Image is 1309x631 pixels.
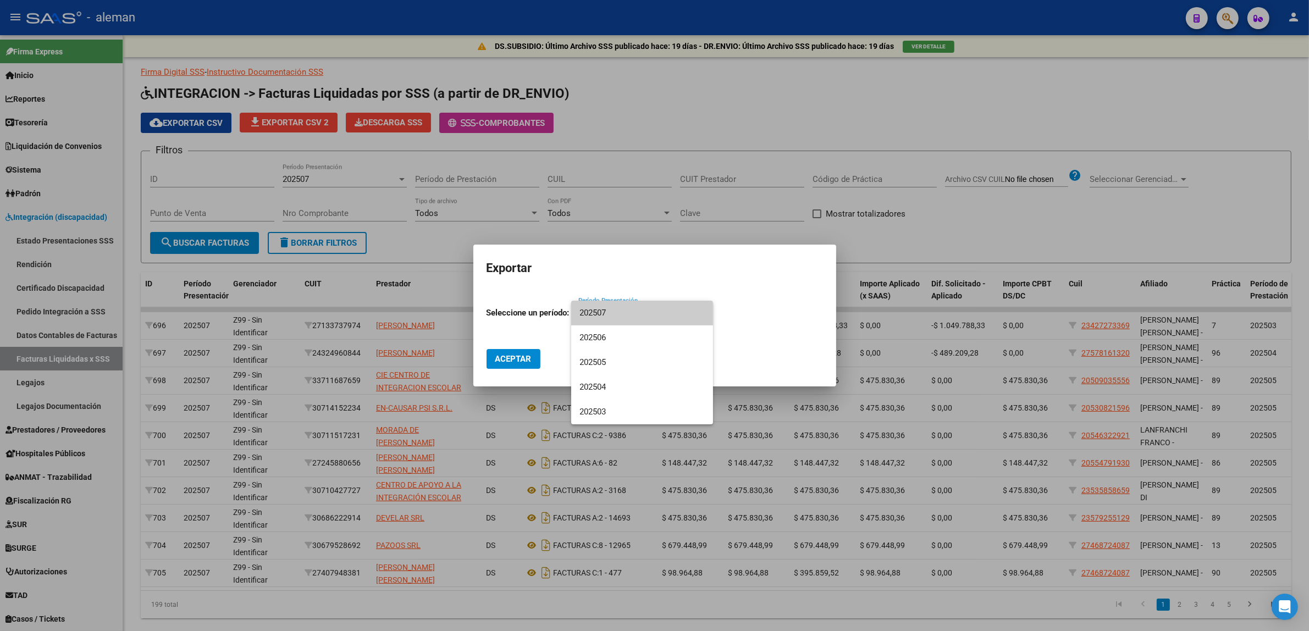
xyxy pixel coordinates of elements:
span: 202506 [580,325,704,350]
div: Open Intercom Messenger [1272,594,1298,620]
span: 202504 [580,375,704,400]
span: 202505 [580,350,704,375]
span: 202507 [580,301,704,325]
span: 202503 [580,400,704,424]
